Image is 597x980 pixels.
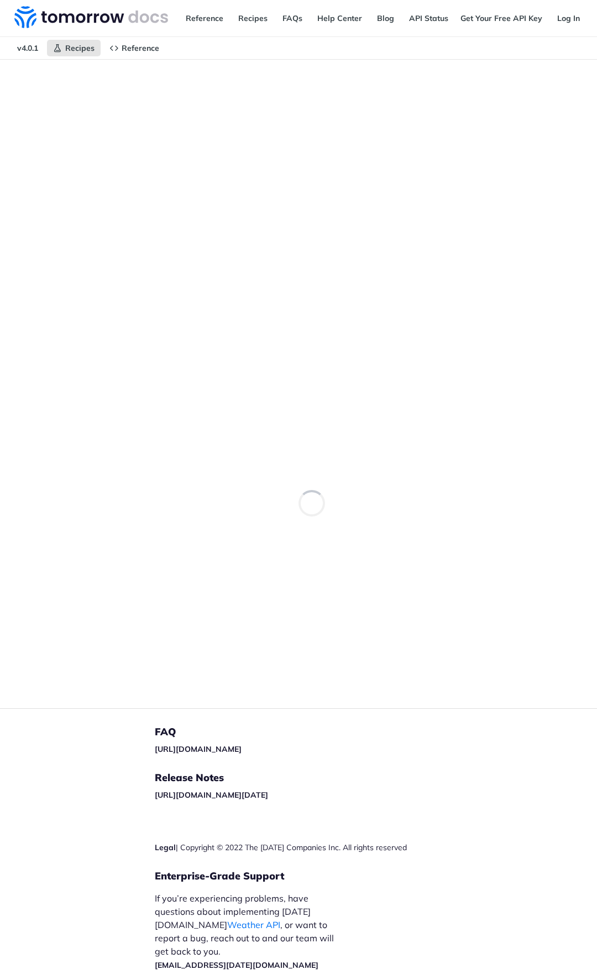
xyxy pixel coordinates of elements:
[155,870,354,883] h5: Enterprise-Grade Support
[180,10,229,27] a: Reference
[11,40,44,56] span: v4.0.1
[232,10,274,27] a: Recipes
[155,842,176,852] a: Legal
[155,892,336,971] p: If you’re experiencing problems, have questions about implementing [DATE][DOMAIN_NAME] , or want ...
[47,40,101,56] a: Recipes
[155,771,407,784] h5: Release Notes
[403,10,454,27] a: API Status
[65,43,95,53] span: Recipes
[551,10,586,27] a: Log In
[155,744,242,754] a: [URL][DOMAIN_NAME]
[155,790,268,800] a: [URL][DOMAIN_NAME][DATE]
[311,10,368,27] a: Help Center
[371,10,400,27] a: Blog
[276,10,308,27] a: FAQs
[103,40,165,56] a: Reference
[155,725,407,739] h5: FAQ
[155,960,318,970] a: [EMAIL_ADDRESS][DATE][DOMAIN_NAME]
[227,919,280,930] a: Weather API
[155,842,407,853] div: | Copyright © 2022 The [DATE] Companies Inc. All rights reserved
[454,10,548,27] a: Get Your Free API Key
[14,6,168,28] img: Tomorrow.io Weather API Docs
[122,43,159,53] span: Reference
